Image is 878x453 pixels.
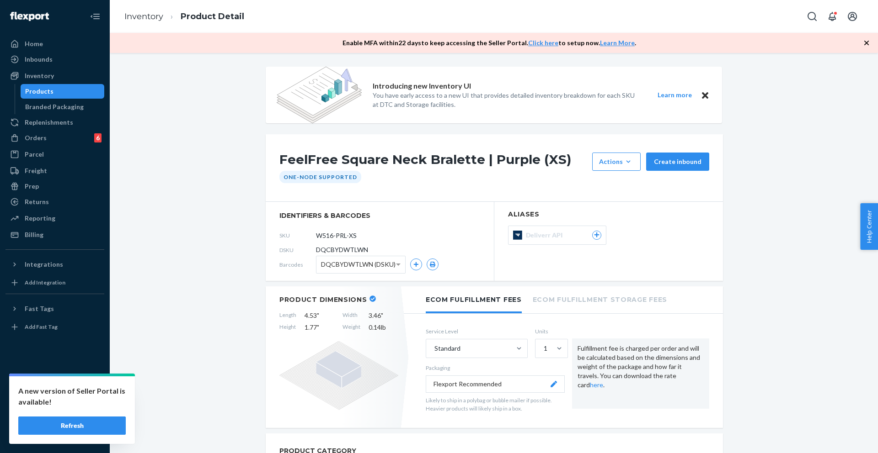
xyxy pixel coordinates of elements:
div: Integrations [25,260,63,269]
p: Likely to ship in a polybag or bubble mailer if possible. Heavier products will likely ship in a ... [426,396,565,412]
span: 4.53 [305,311,334,320]
a: Products [21,84,105,99]
a: here [590,381,603,389]
div: Products [25,87,54,96]
span: " [317,311,319,319]
img: Flexport logo [10,12,49,21]
p: Enable MFA within 22 days to keep accessing the Seller Portal. to setup now. . [343,38,636,47]
span: DSKU [279,246,316,254]
a: Settings [5,381,104,395]
div: Billing [25,230,43,239]
span: 3.46 [369,311,398,320]
span: SKU [279,232,316,239]
div: Parcel [25,150,44,159]
span: Barcodes [279,261,316,269]
h2: Product Dimensions [279,295,367,304]
button: Actions [592,153,641,171]
div: Inbounds [25,55,53,64]
span: Height [279,323,296,332]
button: Create inbound [646,153,709,171]
button: Talk to Support [5,396,104,411]
button: Learn more [652,90,697,101]
a: Click here [528,39,558,47]
div: Standard [434,344,460,353]
iframe: Opens a widget where you can chat to one of our agents [819,426,869,448]
div: Fast Tags [25,304,54,313]
button: Help Center [860,203,878,250]
p: Packaging [426,364,565,372]
div: 6 [94,133,102,142]
label: Service Level [426,327,528,335]
div: Add Integration [25,279,65,286]
a: Learn More [600,39,635,47]
li: Ecom Fulfillment Fees [426,286,522,313]
a: Inbounds [5,52,104,67]
a: Home [5,37,104,51]
div: One-Node Supported [279,171,361,183]
span: identifiers & barcodes [279,211,480,220]
a: Product Detail [181,11,244,21]
div: Add Fast Tag [25,323,58,331]
button: Flexport Recommended [426,375,565,393]
div: Reporting [25,214,55,223]
span: 0.14 lb [369,323,398,332]
a: Reporting [5,211,104,226]
input: Standard [434,344,434,353]
h1: FeelFree Square Neck Bralette | Purple (XS) [279,153,588,171]
div: Returns [25,197,49,206]
span: Deliverr API [526,231,566,240]
a: Orders6 [5,131,104,145]
a: Inventory [124,11,163,21]
div: 1 [544,344,547,353]
a: Billing [5,227,104,242]
a: Add Fast Tag [5,320,104,334]
div: Orders [25,133,47,142]
div: Freight [25,166,47,175]
button: Integrations [5,257,104,272]
a: Inventory [5,68,104,83]
p: A new version of Seller Portal is available! [18,385,126,407]
div: Branded Packaging [25,102,84,111]
div: Actions [599,157,634,166]
p: Introducing new Inventory UI [373,81,471,91]
span: Width [343,311,360,320]
a: Freight [5,163,104,178]
a: Branded Packaging [21,100,105,114]
button: Close [699,90,711,101]
a: Replenishments [5,115,104,130]
a: Help Center [5,412,104,427]
button: Fast Tags [5,301,104,316]
span: " [317,323,319,331]
div: Inventory [25,71,54,80]
a: Prep [5,179,104,194]
p: You have early access to a new UI that provides detailed inventory breakdown for each SKU at DTC ... [373,91,641,109]
button: Open account menu [843,7,862,26]
span: DQCBYDWTLWN [316,245,368,254]
span: " [381,311,383,319]
ol: breadcrumbs [117,3,252,30]
span: Weight [343,323,360,332]
div: Home [25,39,43,48]
button: Refresh [18,416,126,435]
a: Returns [5,195,104,209]
button: Deliverr API [508,226,606,245]
span: Length [279,311,296,320]
div: Prep [25,182,39,191]
h2: Aliases [508,211,709,218]
img: new-reports-banner-icon.82668bd98b6a51aee86340f2a7b77ae3.png [277,67,362,123]
a: Parcel [5,147,104,162]
button: Open notifications [823,7,841,26]
button: Give Feedback [5,427,104,442]
li: Ecom Fulfillment Storage Fees [533,286,667,311]
button: Open Search Box [803,7,821,26]
div: Fulfillment fee is charged per order and will be calculated based on the dimensions and weight of... [572,338,709,409]
div: Replenishments [25,118,73,127]
button: Close Navigation [86,7,104,26]
label: Units [535,327,565,335]
span: 1.77 [305,323,334,332]
span: DQCBYDWTLWN (DSKU) [321,257,396,272]
a: Add Integration [5,275,104,290]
